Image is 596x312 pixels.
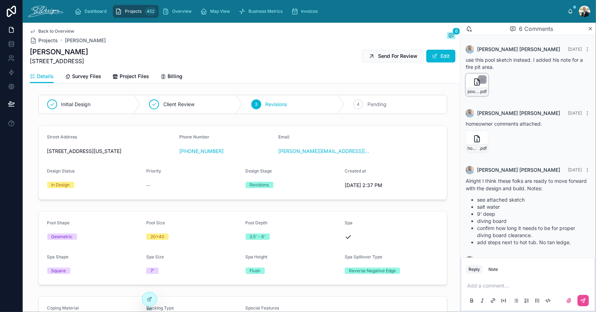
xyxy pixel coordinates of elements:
span: .pdf [479,146,487,151]
span: Street Address [47,134,77,139]
span: Initial Design [61,101,91,108]
span: -- [146,182,151,189]
span: homeowner comments attached. [466,121,542,127]
span: Pool Shape [47,220,70,225]
div: Note [488,267,498,272]
span: Back to Overview [38,28,74,34]
span: Decking Type [146,305,174,311]
button: Note [486,265,501,274]
a: Details [30,70,54,83]
div: 7' [151,268,154,274]
li: 9' deep [477,210,590,218]
span: Priority [146,168,161,174]
span: [PERSON_NAME] [PERSON_NAME] [477,166,560,174]
button: Send For Review [362,50,423,62]
span: Pool Depth [246,220,268,225]
div: Geometric [51,234,73,240]
span: Business Metrics [248,9,283,14]
button: Edit [426,50,455,62]
span: [DATE] [568,257,582,263]
span: Phone Number [179,134,209,139]
a: Business Metrics [236,5,288,18]
span: pool-sketch-rev1 [467,89,479,94]
span: use this pool sketch instead. I added his note for a fire pit area. [466,57,583,70]
img: App logo [28,6,63,17]
span: [PERSON_NAME] [PERSON_NAME] [477,46,560,53]
li: salt water [477,203,590,210]
span: Overview [172,9,192,14]
li: add steps next to hot tub. No tan ledge. [477,239,590,246]
div: Square [51,268,66,274]
span: Coping Material [47,305,79,311]
span: 4 [357,102,360,107]
a: Projects [30,37,58,44]
a: [PHONE_NUMBER] [179,148,224,155]
button: 6 [447,32,455,40]
span: Spa Spillover Type [345,254,382,259]
a: [PERSON_NAME] [65,37,106,44]
span: 3 [255,102,257,107]
span: Design Stage [246,168,272,174]
span: [PERSON_NAME] [PERSON_NAME] [477,257,560,264]
span: Projects [125,9,142,14]
span: Design Status [47,168,75,174]
span: Spa [345,220,352,225]
span: Pending [367,101,387,108]
span: Map View [210,9,230,14]
li: see attached sketch [477,196,590,203]
span: homeowner-comments-7.28.25 [467,146,479,151]
a: [PERSON_NAME][EMAIL_ADDRESS][DOMAIN_NAME] [279,148,372,155]
div: In Design [51,182,70,188]
span: Created at [345,168,366,174]
span: Project Files [120,73,149,80]
span: [DATE] [568,167,582,173]
button: Reply [466,265,483,274]
a: Map View [198,5,235,18]
span: Revisions [266,101,287,108]
div: Reverse Negative Edge [349,268,396,274]
span: Special Features [246,305,279,311]
div: 3.5' - 6' [250,234,266,240]
span: [DATE] [568,110,582,116]
span: [PERSON_NAME] [PERSON_NAME] [477,110,560,117]
span: Spa Height [246,254,268,259]
span: Billing [168,73,182,80]
span: Spa Shape [47,254,69,259]
div: 452 [144,7,157,16]
a: Billing [160,70,182,84]
div: Revisions [250,182,269,188]
span: Send For Review [378,53,417,60]
a: Back to Overview [30,28,74,34]
span: Dashboard [84,9,106,14]
li: diving board [477,218,590,225]
span: [STREET_ADDRESS][US_STATE] [47,148,174,155]
span: [DATE] [568,46,582,52]
span: Survey Files [72,73,101,80]
a: Overview [160,5,197,18]
span: Email [279,134,290,139]
span: 6 [453,28,460,35]
a: Projects452 [113,5,159,18]
div: 20x40 [151,234,164,240]
a: Dashboard [72,5,111,18]
div: scrollable content [69,4,568,19]
span: Invoices [301,9,318,14]
a: Project Files [113,70,149,84]
span: Details [37,73,54,80]
span: Spa Size [146,254,164,259]
span: Pool Size [146,220,165,225]
div: Flush [250,268,261,274]
li: confirm how long it needs to be for proper diving board clearance. [477,225,590,239]
a: Survey Files [65,70,101,84]
span: .pdf [479,89,487,94]
p: Alright I think these folks are ready to move forward with the design and build. Notes: [466,177,590,192]
span: 6 Comments [519,24,553,33]
span: Client Review [163,101,195,108]
span: Projects [38,37,58,44]
h1: [PERSON_NAME] [30,47,88,57]
a: Invoices [289,5,323,18]
span: [DATE] 2:37 PM [345,182,438,189]
span: [STREET_ADDRESS] [30,57,88,65]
